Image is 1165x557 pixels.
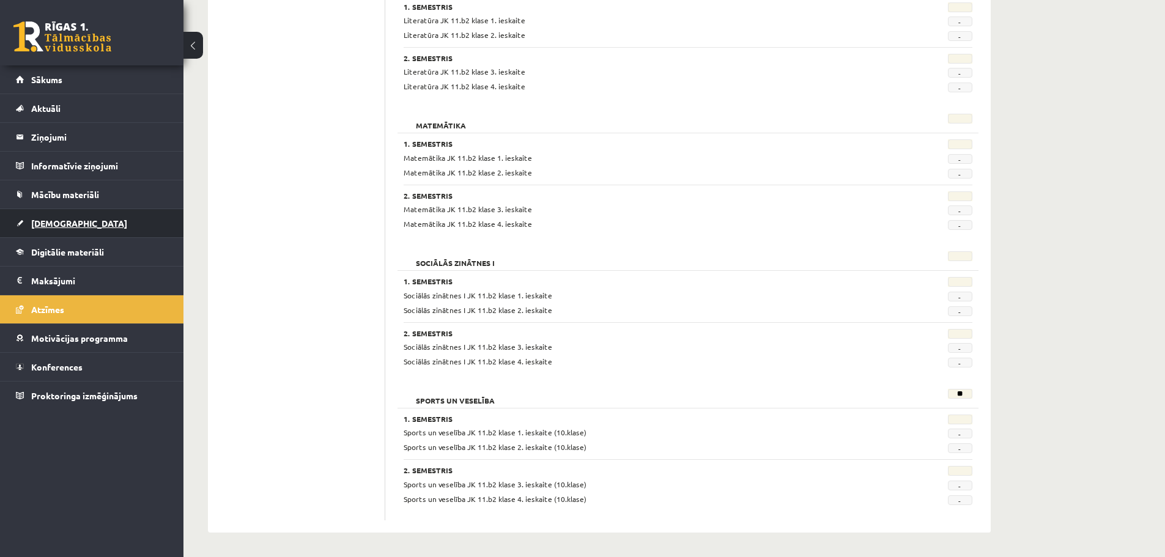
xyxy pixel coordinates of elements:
span: - [948,306,972,316]
h3: 1. Semestris [404,2,875,11]
span: Sports un veselība JK 11.b2 klase 1. ieskaite (10.klase) [404,427,586,437]
legend: Informatīvie ziņojumi [31,152,168,180]
span: - [948,443,972,453]
a: Maksājumi [16,267,168,295]
span: - [948,17,972,26]
span: Motivācijas programma [31,333,128,344]
span: Literatūra JK 11.b2 klase 2. ieskaite [404,30,525,40]
span: Sociālās zinātnes I JK 11.b2 klase 1. ieskaite [404,290,552,300]
a: Informatīvie ziņojumi [16,152,168,180]
h2: Sociālās zinātnes I [404,251,507,264]
span: Mācību materiāli [31,189,99,200]
a: Sākums [16,65,168,94]
span: - [948,358,972,367]
span: - [948,68,972,78]
a: Ziņojumi [16,123,168,151]
span: Sākums [31,74,62,85]
a: Digitālie materiāli [16,238,168,266]
span: Konferences [31,361,83,372]
span: Sports un veselība JK 11.b2 klase 3. ieskaite (10.klase) [404,479,586,489]
h3: 1. Semestris [404,415,875,423]
span: - [948,292,972,301]
span: Literatūra JK 11.b2 klase 1. ieskaite [404,15,525,25]
span: - [948,495,972,505]
span: - [948,31,972,41]
span: Proktoringa izmēģinājums [31,390,138,401]
span: Literatūra JK 11.b2 klase 4. ieskaite [404,81,525,91]
a: [DEMOGRAPHIC_DATA] [16,209,168,237]
span: Sports un veselība JK 11.b2 klase 2. ieskaite (10.klase) [404,442,586,452]
span: - [948,205,972,215]
h2: Matemātika [404,114,478,126]
a: Proktoringa izmēģinājums [16,382,168,410]
span: - [948,481,972,490]
span: Sociālās zinātnes I JK 11.b2 klase 3. ieskaite [404,342,552,352]
h2: Sports un veselība [404,389,507,401]
span: Digitālie materiāli [31,246,104,257]
span: - [948,343,972,353]
span: Sociālās zinātnes I JK 11.b2 klase 4. ieskaite [404,356,552,366]
span: - [948,169,972,179]
span: - [948,429,972,438]
span: [DEMOGRAPHIC_DATA] [31,218,127,229]
span: Matemātika JK 11.b2 klase 2. ieskaite [404,168,532,177]
span: Sports un veselība JK 11.b2 klase 4. ieskaite (10.klase) [404,494,586,504]
span: - [948,154,972,164]
legend: Ziņojumi [31,123,168,151]
a: Motivācijas programma [16,324,168,352]
span: - [948,220,972,230]
span: - [948,83,972,92]
span: Matemātika JK 11.b2 klase 3. ieskaite [404,204,532,214]
h3: 1. Semestris [404,139,875,148]
span: Literatūra JK 11.b2 klase 3. ieskaite [404,67,525,76]
legend: Maksājumi [31,267,168,295]
span: Sociālās zinātnes I JK 11.b2 klase 2. ieskaite [404,305,552,315]
h3: 2. Semestris [404,54,875,62]
span: Atzīmes [31,304,64,315]
h3: 1. Semestris [404,277,875,286]
span: Matemātika JK 11.b2 klase 4. ieskaite [404,219,532,229]
h3: 2. Semestris [404,329,875,338]
h3: 2. Semestris [404,466,875,474]
a: Rīgas 1. Tālmācības vidusskola [13,21,111,52]
a: Aktuāli [16,94,168,122]
h3: 2. Semestris [404,191,875,200]
span: Aktuāli [31,103,61,114]
a: Mācību materiāli [16,180,168,208]
span: Matemātika JK 11.b2 klase 1. ieskaite [404,153,532,163]
a: Konferences [16,353,168,381]
a: Atzīmes [16,295,168,323]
